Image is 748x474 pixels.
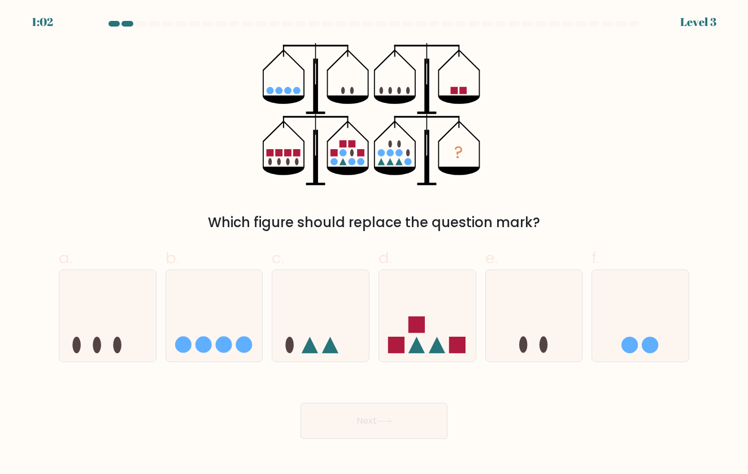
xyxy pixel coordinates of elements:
[680,14,716,31] div: Level 3
[272,247,284,269] span: c.
[66,212,682,233] div: Which figure should replace the question mark?
[379,247,392,269] span: d.
[592,247,599,269] span: f.
[166,247,179,269] span: b.
[59,247,72,269] span: a.
[301,403,447,439] button: Next
[485,247,498,269] span: e.
[32,14,53,31] div: 1:02
[454,141,463,164] tspan: ?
